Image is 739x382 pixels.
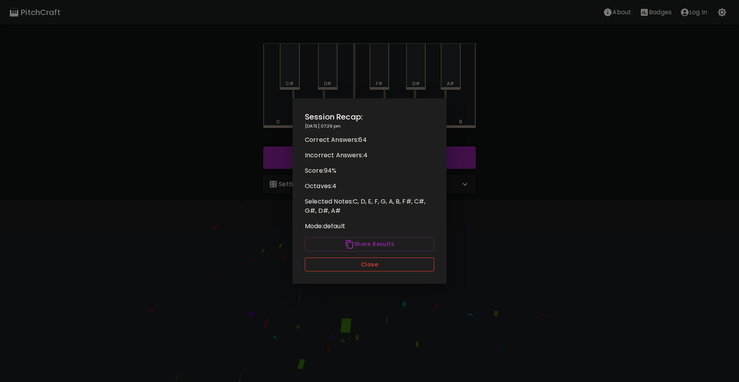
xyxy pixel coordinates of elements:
[305,237,434,251] button: Share Results
[305,111,434,123] h2: Session Recap:
[305,166,434,175] p: Score: 94 %
[305,123,434,130] p: [DATE] 07:29 pm
[305,197,434,215] p: Selected Notes: C, D, E, F, G, A, B, F#, C#, G#, D#, A#
[305,151,434,160] p: Incorrect Answers: 4
[305,182,434,191] p: Octaves: 4
[305,222,434,231] p: Mode: default
[305,257,434,272] button: Close
[305,135,434,145] p: Correct Answers: 64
